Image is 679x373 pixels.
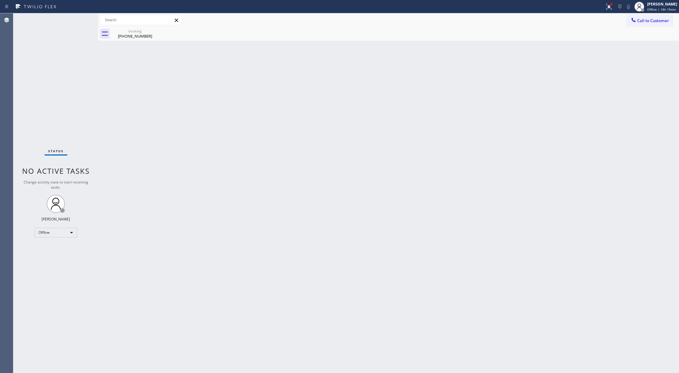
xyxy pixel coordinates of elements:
[48,149,64,153] span: Status
[647,7,676,12] span: Offline | 18h 19min
[647,2,677,7] div: [PERSON_NAME]
[627,15,673,26] button: Call to Customer
[624,2,633,11] button: Mute
[112,29,158,33] div: booking
[637,18,669,23] span: Call to Customer
[35,228,77,237] div: Offline
[100,15,182,25] input: Search
[24,180,88,190] span: Change activity state to start receiving tasks.
[22,166,90,176] span: No active tasks
[112,27,158,41] div: (773) 703-8905
[42,217,70,222] div: [PERSON_NAME]
[112,33,158,39] div: [PHONE_NUMBER]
